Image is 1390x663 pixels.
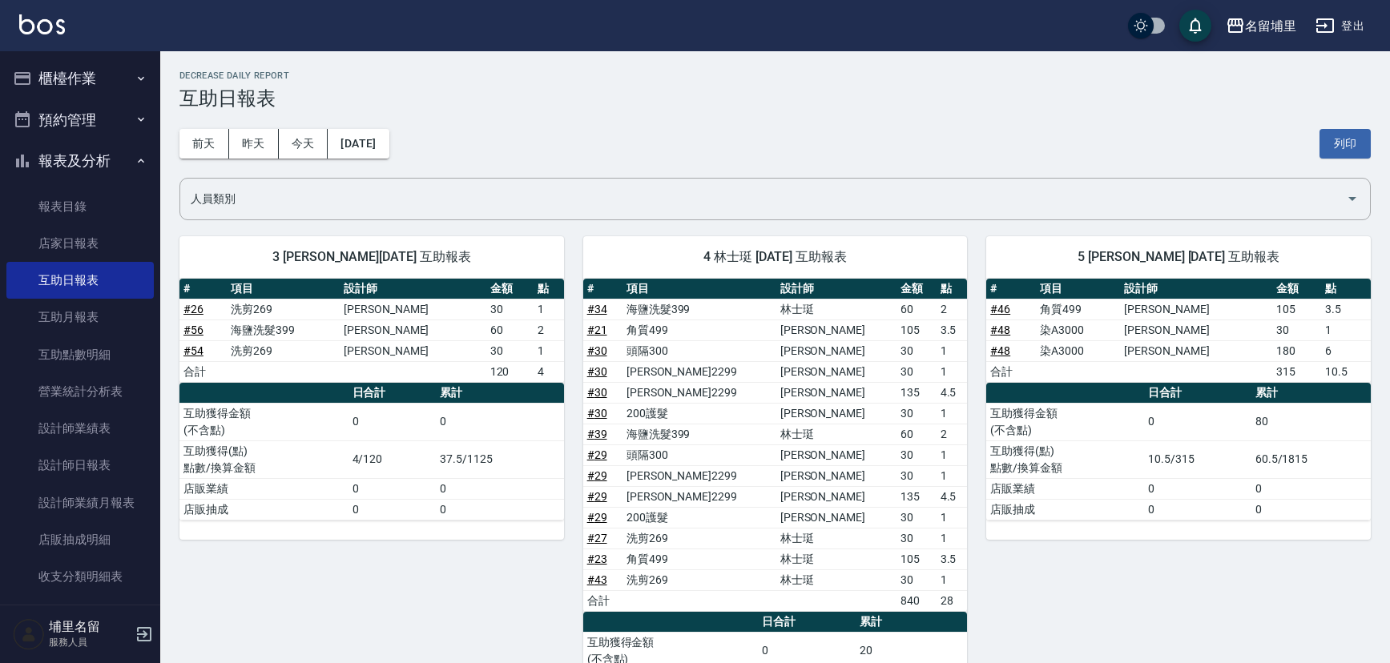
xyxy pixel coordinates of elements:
[1251,383,1371,404] th: 累計
[937,279,968,299] th: 點
[896,279,936,299] th: 金額
[937,299,968,319] td: 2
[776,299,897,319] td: 林士珽
[1120,319,1271,340] td: [PERSON_NAME]
[622,403,776,424] td: 200護髮
[896,507,936,528] td: 30
[937,319,968,340] td: 3.5
[279,129,328,159] button: 今天
[340,340,486,361] td: [PERSON_NAME]
[1036,299,1120,319] td: 角質499
[6,558,154,595] a: 收支分類明細表
[937,424,968,444] td: 2
[486,279,534,299] th: 金額
[6,58,154,99] button: 櫃檯作業
[1309,11,1371,41] button: 登出
[1251,440,1371,478] td: 60.5/1815
[622,486,776,507] td: [PERSON_NAME]2299
[183,303,203,315] a: #26
[179,87,1371,110] h3: 互助日報表
[179,499,349,520] td: 店販抽成
[986,383,1371,520] table: a dense table
[179,440,349,478] td: 互助獲得(點) 點數/換算金額
[6,601,154,643] button: 客戶管理
[1036,319,1120,340] td: 染A3000
[587,469,607,482] a: #29
[1036,279,1120,299] th: 項目
[1245,16,1296,36] div: 名留埔里
[776,340,897,361] td: [PERSON_NAME]
[436,440,564,478] td: 37.5/1125
[6,373,154,410] a: 營業統計分析表
[622,424,776,444] td: 海鹽洗髮399
[199,249,545,265] span: 3 [PERSON_NAME][DATE] 互助報表
[986,403,1144,440] td: 互助獲得金額 (不含點)
[896,590,936,611] td: 840
[49,635,131,649] p: 服務人員
[896,319,936,340] td: 105
[583,590,622,611] td: 合計
[896,486,936,507] td: 135
[6,299,154,336] a: 互助月報表
[622,569,776,590] td: 洗剪269
[856,612,967,633] th: 累計
[587,573,607,586] a: #43
[340,319,486,340] td: [PERSON_NAME]
[776,528,897,548] td: 林士珽
[1251,403,1371,440] td: 80
[776,403,897,424] td: [PERSON_NAME]
[937,569,968,590] td: 1
[1340,186,1365,211] button: Open
[986,279,1036,299] th: #
[937,507,968,528] td: 1
[1120,340,1271,361] td: [PERSON_NAME]
[776,486,897,507] td: [PERSON_NAME]
[486,299,534,319] td: 30
[896,569,936,590] td: 30
[179,129,229,159] button: 前天
[19,14,65,34] img: Logo
[1321,279,1371,299] th: 點
[436,499,564,520] td: 0
[436,478,564,499] td: 0
[937,486,968,507] td: 4.5
[776,569,897,590] td: 林士珽
[349,383,437,404] th: 日合計
[534,361,564,382] td: 4
[6,225,154,262] a: 店家日報表
[602,249,949,265] span: 4 林士珽 [DATE] 互助報表
[758,612,856,633] th: 日合計
[6,447,154,484] a: 設計師日報表
[1272,299,1322,319] td: 105
[587,386,607,399] a: #30
[229,129,279,159] button: 昨天
[227,319,340,340] td: 海鹽洗髮399
[622,444,776,465] td: 頭隔300
[534,340,564,361] td: 1
[349,403,437,440] td: 0
[587,532,607,544] a: #27
[986,361,1036,382] td: 合計
[986,499,1144,520] td: 店販抽成
[187,185,1340,213] input: 人員名稱
[583,279,968,612] table: a dense table
[587,407,607,420] a: #30
[486,340,534,361] td: 30
[986,478,1144,499] td: 店販業績
[587,511,607,524] a: #29
[776,548,897,569] td: 林士珽
[990,344,1010,357] a: #48
[179,383,564,520] table: a dense table
[587,428,607,440] a: #39
[1144,383,1251,404] th: 日合計
[776,444,897,465] td: [PERSON_NAME]
[1321,319,1371,340] td: 1
[587,552,607,565] a: #23
[937,465,968,486] td: 1
[1144,440,1251,478] td: 10.5/315
[896,528,936,548] td: 30
[896,403,936,424] td: 30
[340,279,486,299] th: 設計師
[1272,319,1322,340] td: 30
[179,403,349,440] td: 互助獲得金額 (不含點)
